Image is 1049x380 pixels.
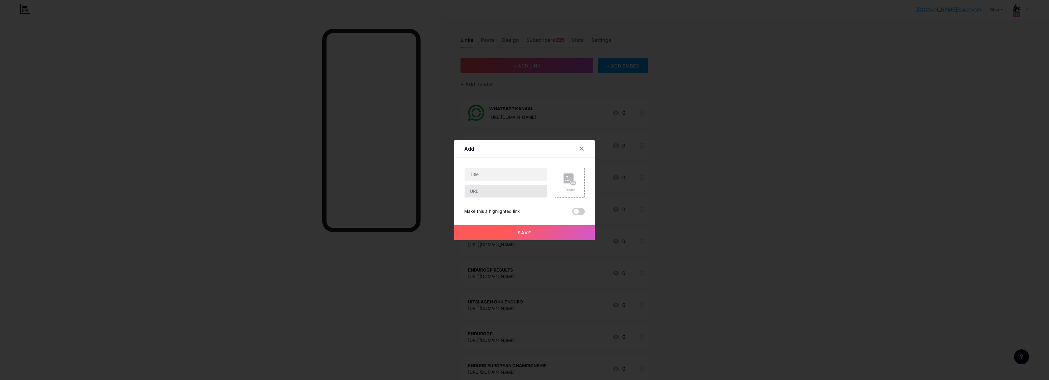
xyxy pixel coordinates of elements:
[464,208,520,215] div: Make this a highlighted link
[465,185,547,197] input: URL
[454,225,595,240] button: Save
[464,145,474,152] div: Add
[518,230,532,235] span: Save
[465,168,547,181] input: Title
[564,187,576,192] div: Picture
